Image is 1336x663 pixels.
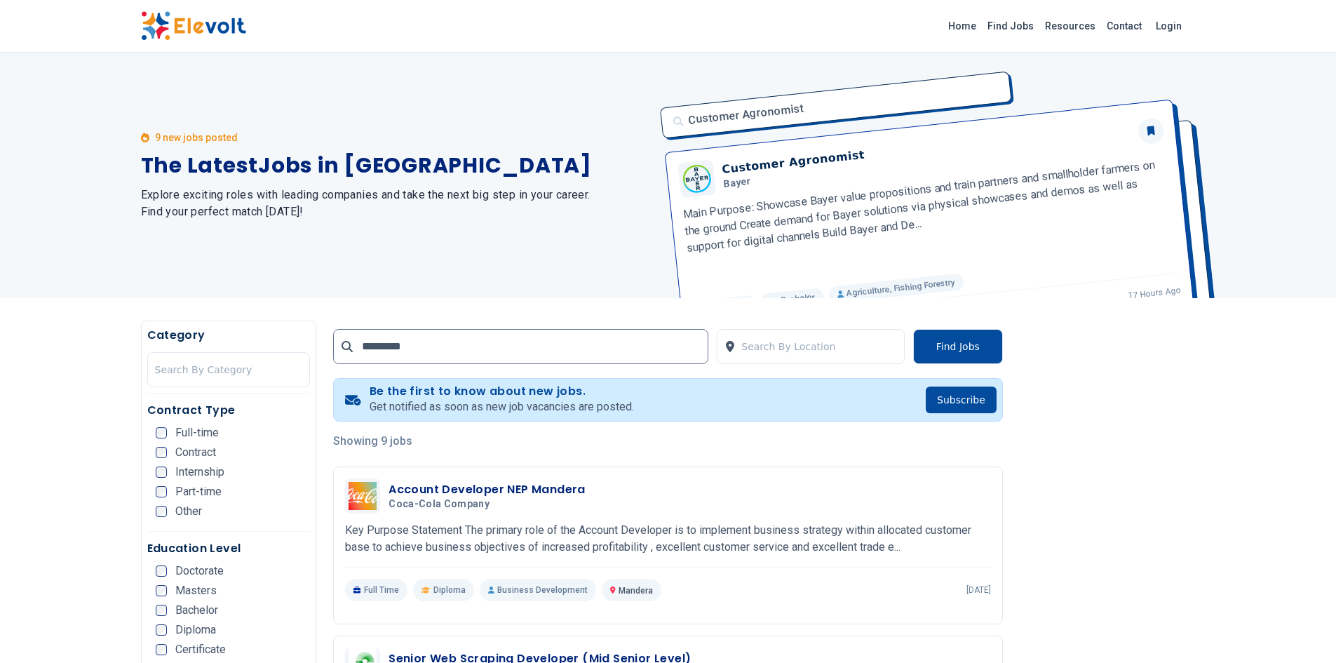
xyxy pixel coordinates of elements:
[982,15,1039,37] a: Find Jobs
[155,130,238,145] p: 9 new jobs posted
[156,585,167,596] input: Masters
[175,624,216,636] span: Diploma
[141,153,652,178] h1: The Latest Jobs in [GEOGRAPHIC_DATA]
[156,644,167,655] input: Certificate
[141,11,246,41] img: Elevolt
[619,586,653,596] span: Mandera
[175,605,218,616] span: Bachelor
[156,565,167,577] input: Doctorate
[156,467,167,478] input: Internship
[175,427,219,438] span: Full-time
[175,585,217,596] span: Masters
[175,467,224,478] span: Internship
[156,447,167,458] input: Contract
[156,506,167,517] input: Other
[333,433,1003,450] p: Showing 9 jobs
[433,584,466,596] span: Diploma
[370,384,634,399] h4: Be the first to know about new jobs.
[966,584,991,596] p: [DATE]
[156,624,167,636] input: Diploma
[926,387,997,413] button: Subscribe
[370,399,634,415] p: Get notified as soon as new job vacancies are posted.
[141,187,652,220] h2: Explore exciting roles with leading companies and take the next big step in your career. Find you...
[147,540,311,557] h5: Education Level
[147,402,311,419] h5: Contract Type
[175,486,222,497] span: Part-time
[175,506,202,517] span: Other
[345,478,991,601] a: Coca-Cola CompanyAccount Developer NEP ManderaCoca-Cola CompanyKey Purpose Statement The primary ...
[913,329,1003,364] button: Find Jobs
[345,522,991,556] p: Key Purpose Statement The primary role of the Account Developer is to implement business strategy...
[156,427,167,438] input: Full-time
[389,481,586,498] h3: Account Developer NEP Mandera
[389,498,490,511] span: Coca-Cola Company
[1101,15,1147,37] a: Contact
[1039,15,1101,37] a: Resources
[175,447,216,458] span: Contract
[943,15,982,37] a: Home
[156,605,167,616] input: Bachelor
[175,565,224,577] span: Doctorate
[345,579,407,601] p: Full Time
[480,579,596,601] p: Business Development
[349,482,377,510] img: Coca-Cola Company
[175,644,226,655] span: Certificate
[147,327,311,344] h5: Category
[1147,12,1190,40] a: Login
[156,486,167,497] input: Part-time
